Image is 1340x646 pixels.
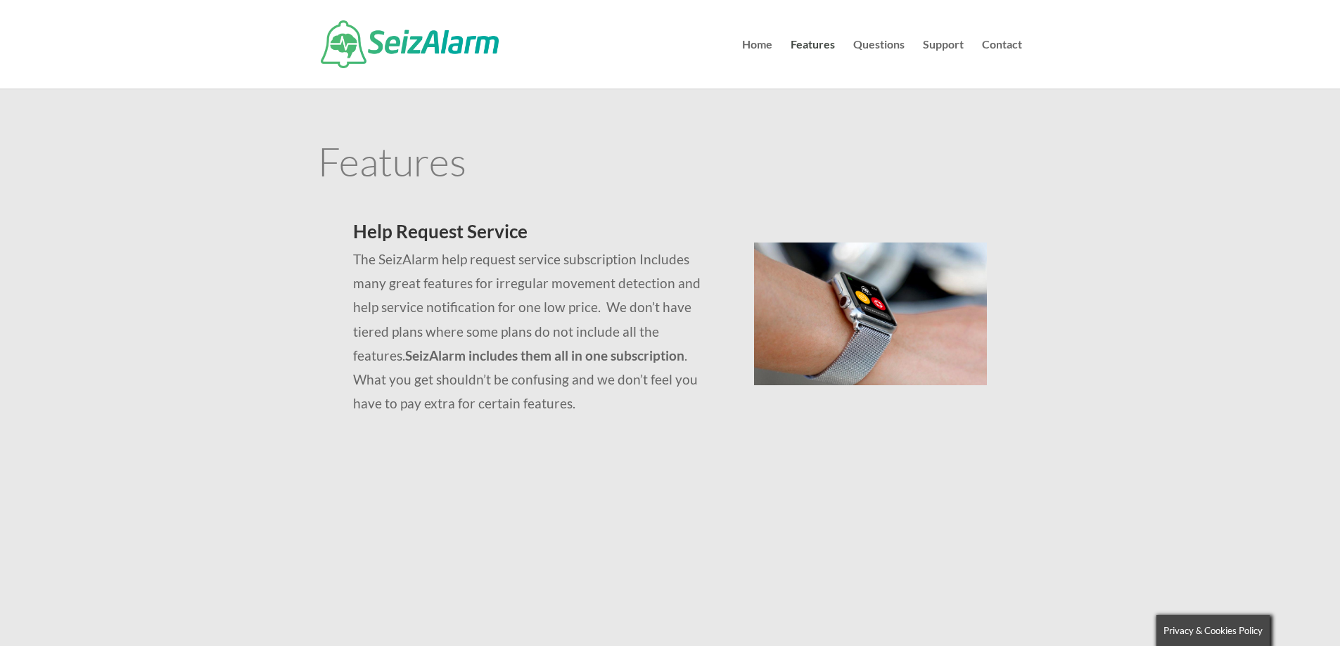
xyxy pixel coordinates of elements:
p: The SeizAlarm help request service subscription Includes many great features for irregular moveme... [353,247,720,415]
a: Support [923,39,964,89]
h1: Features [318,141,1022,188]
iframe: Help widget launcher [1215,591,1325,631]
strong: SeizAlarm includes them all in one subscription [405,347,684,363]
img: SeizAlarm [321,20,499,68]
h2: Help Request Service [353,222,720,247]
a: Home [742,39,772,89]
a: Contact [982,39,1022,89]
a: Questions [853,39,905,89]
span: Privacy & Cookies Policy [1163,625,1263,636]
a: Features [791,39,835,89]
img: seizalarm-on-wrist [754,243,987,385]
